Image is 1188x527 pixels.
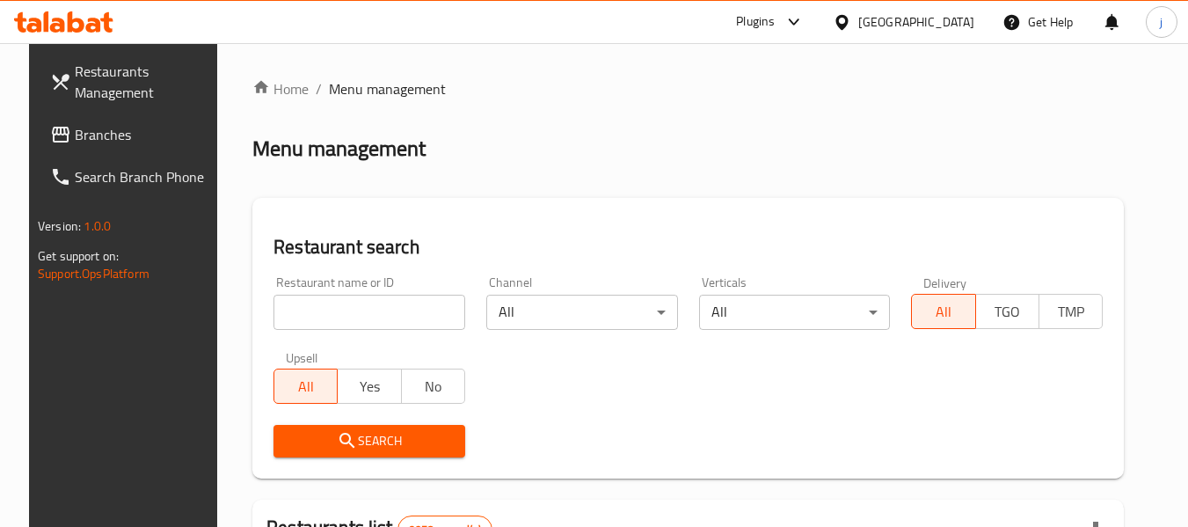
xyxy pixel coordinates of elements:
[858,12,974,32] div: [GEOGRAPHIC_DATA]
[286,351,318,363] label: Upsell
[36,50,228,113] a: Restaurants Management
[736,11,775,33] div: Plugins
[486,295,678,330] div: All
[1039,294,1103,329] button: TMP
[75,124,214,145] span: Branches
[345,374,394,399] span: Yes
[273,369,338,404] button: All
[983,299,1032,325] span: TGO
[36,156,228,198] a: Search Branch Phone
[409,374,458,399] span: No
[919,299,968,325] span: All
[273,295,465,330] input: Search for restaurant name or ID..
[401,369,465,404] button: No
[699,295,891,330] div: All
[1046,299,1096,325] span: TMP
[252,135,426,163] h2: Menu management
[252,78,309,99] a: Home
[38,262,149,285] a: Support.OpsPlatform
[75,61,214,103] span: Restaurants Management
[329,78,446,99] span: Menu management
[273,234,1103,260] h2: Restaurant search
[36,113,228,156] a: Branches
[975,294,1039,329] button: TGO
[38,245,119,267] span: Get support on:
[281,374,331,399] span: All
[316,78,322,99] li: /
[84,215,111,238] span: 1.0.0
[911,294,975,329] button: All
[75,166,214,187] span: Search Branch Phone
[337,369,401,404] button: Yes
[1160,12,1162,32] span: j
[38,215,81,238] span: Version:
[273,425,465,457] button: Search
[252,78,1124,99] nav: breadcrumb
[923,276,967,289] label: Delivery
[288,430,451,452] span: Search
